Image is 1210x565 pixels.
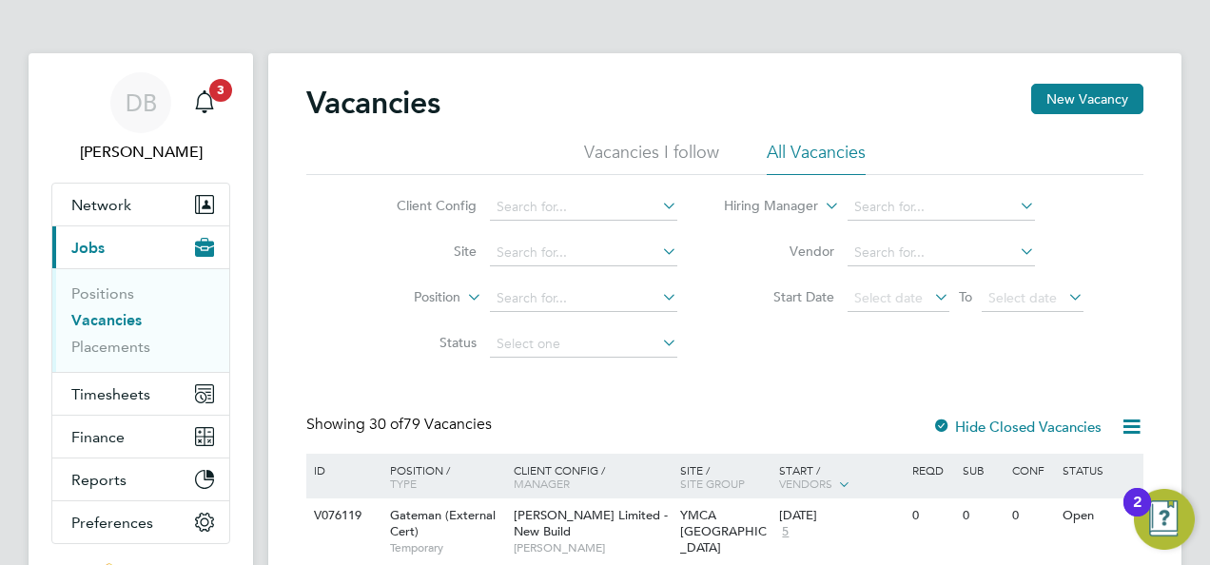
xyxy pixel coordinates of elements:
span: To [953,284,978,309]
span: 79 Vacancies [369,415,492,434]
button: Open Resource Center, 2 new notifications [1134,489,1195,550]
span: Jobs [71,239,105,257]
button: Preferences [52,501,229,543]
div: 0 [958,498,1007,534]
button: Reports [52,458,229,500]
div: Site / [675,454,775,499]
span: Finance [71,428,125,446]
div: Status [1058,454,1141,486]
span: 5 [779,524,791,540]
input: Search for... [848,240,1035,266]
span: Daniel Bassett [51,141,230,164]
input: Search for... [490,194,677,221]
div: 2 [1133,502,1142,527]
span: Timesheets [71,385,150,403]
button: Finance [52,416,229,458]
span: 30 of [369,415,403,434]
label: Status [367,334,477,351]
label: Site [367,243,477,260]
button: Timesheets [52,373,229,415]
div: Sub [958,454,1007,486]
div: Position / [376,454,509,499]
span: [PERSON_NAME] Limited - New Build [514,507,668,539]
span: Network [71,196,131,214]
div: Start / [774,454,907,501]
span: Preferences [71,514,153,532]
span: Reports [71,471,127,489]
input: Search for... [490,240,677,266]
a: Positions [71,284,134,302]
span: [PERSON_NAME] [514,540,671,555]
div: Showing [306,415,496,435]
div: Reqd [907,454,957,486]
div: Jobs [52,268,229,372]
span: DB [126,90,157,115]
span: Vendors [779,476,832,491]
div: V076119 [309,498,376,534]
span: YMCA [GEOGRAPHIC_DATA] [680,507,767,555]
label: Hide Closed Vacancies [932,418,1102,436]
span: Select date [988,289,1057,306]
label: Hiring Manager [709,197,818,216]
span: 3 [209,79,232,102]
h2: Vacancies [306,84,440,122]
div: Client Config / [509,454,675,499]
span: Manager [514,476,570,491]
div: ID [309,454,376,486]
label: Start Date [725,288,834,305]
a: Vacancies [71,311,142,329]
a: DB[PERSON_NAME] [51,72,230,164]
span: Site Group [680,476,745,491]
li: All Vacancies [767,141,866,175]
div: [DATE] [779,508,903,524]
input: Search for... [848,194,1035,221]
label: Position [351,288,460,307]
label: Vendor [725,243,834,260]
div: Open [1058,498,1141,534]
span: Select date [854,289,923,306]
span: Temporary [390,540,504,555]
input: Select one [490,331,677,358]
span: Gateman (External Cert) [390,507,496,539]
input: Search for... [490,285,677,312]
a: 3 [185,72,224,133]
button: Jobs [52,226,229,268]
div: 0 [1007,498,1057,534]
span: Type [390,476,417,491]
button: Network [52,184,229,225]
label: Client Config [367,197,477,214]
div: 0 [907,498,957,534]
li: Vacancies I follow [584,141,719,175]
a: Placements [71,338,150,356]
button: New Vacancy [1031,84,1143,114]
div: Conf [1007,454,1057,486]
